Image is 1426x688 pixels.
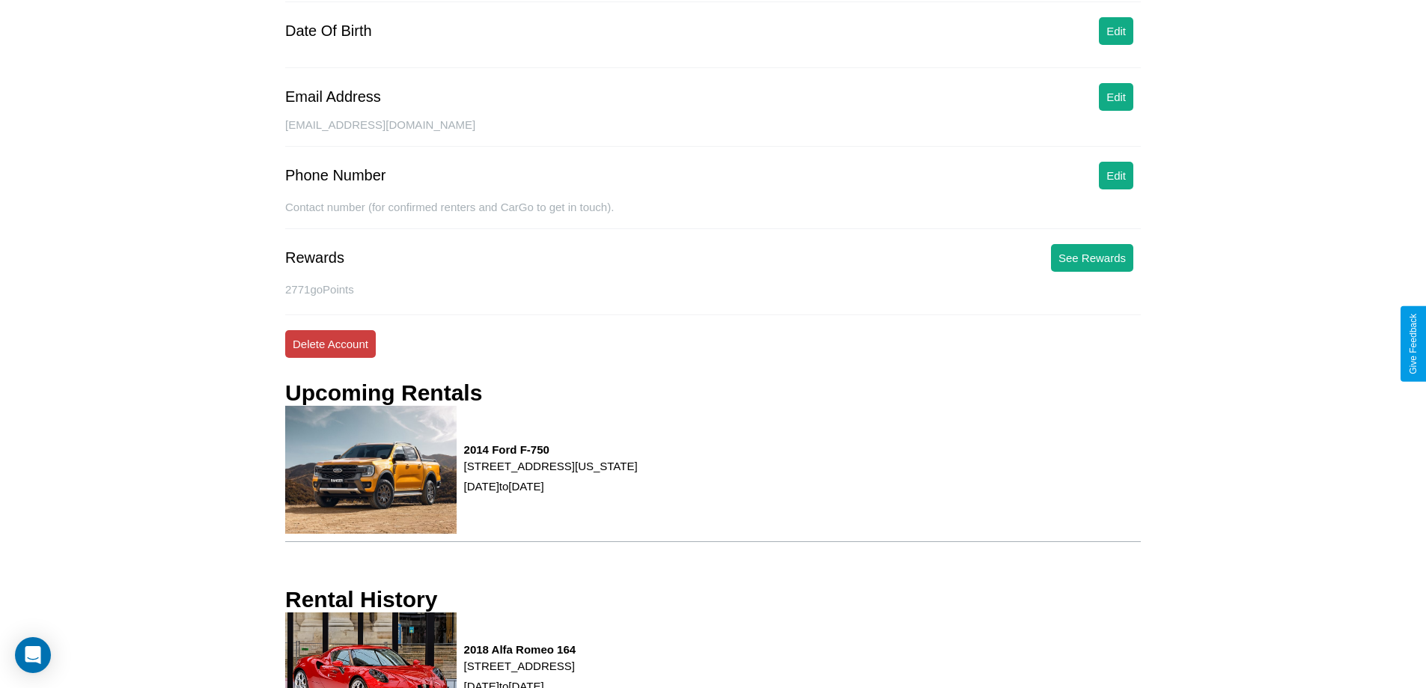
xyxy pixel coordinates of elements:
div: [EMAIL_ADDRESS][DOMAIN_NAME] [285,118,1141,147]
div: Give Feedback [1408,314,1419,374]
div: Contact number (for confirmed renters and CarGo to get in touch). [285,201,1141,229]
div: Rewards [285,249,344,267]
h3: 2018 Alfa Romeo 164 [464,643,576,656]
h3: Upcoming Rentals [285,380,482,406]
div: Date Of Birth [285,22,372,40]
p: [DATE] to [DATE] [464,476,638,496]
button: Delete Account [285,330,376,358]
button: See Rewards [1051,244,1133,272]
p: 2771 goPoints [285,279,1141,299]
h3: 2014 Ford F-750 [464,443,638,456]
div: Open Intercom Messenger [15,637,51,673]
button: Edit [1099,162,1133,189]
h3: Rental History [285,587,437,612]
button: Edit [1099,83,1133,111]
button: Edit [1099,17,1133,45]
img: rental [285,406,457,534]
div: Email Address [285,88,381,106]
div: Phone Number [285,167,386,184]
p: [STREET_ADDRESS][US_STATE] [464,456,638,476]
p: [STREET_ADDRESS] [464,656,576,676]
